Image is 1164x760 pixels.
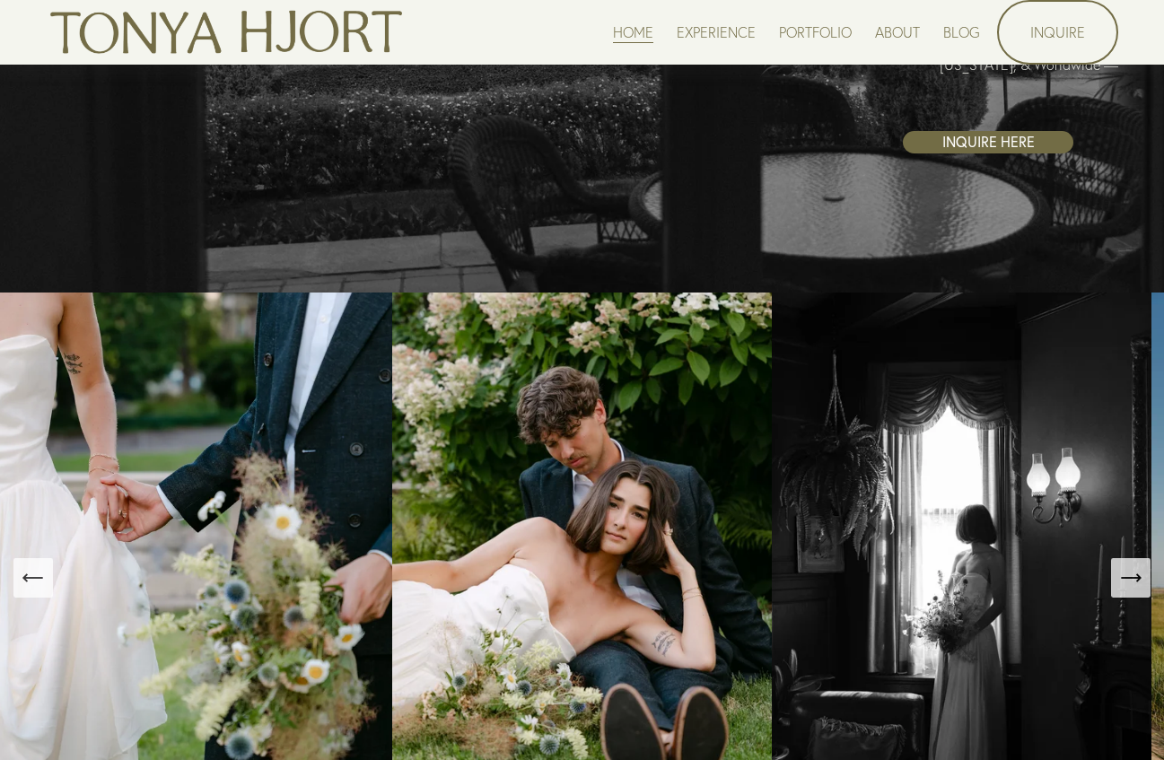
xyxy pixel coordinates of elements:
[943,20,980,44] a: BLOG
[46,3,407,62] img: Tonya Hjort
[677,20,756,44] a: EXPERIENCE
[13,558,53,598] button: Previous Slide
[613,20,653,44] a: HOME
[1111,558,1151,598] button: Next Slide
[779,20,852,44] a: PORTFOLIO
[903,131,1073,154] a: INQUIRE HERE
[875,20,920,44] a: ABOUT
